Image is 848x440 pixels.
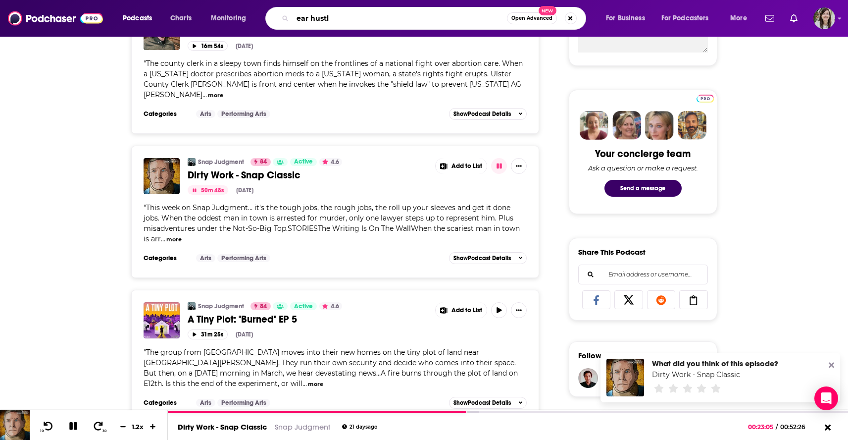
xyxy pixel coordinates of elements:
[144,110,188,118] h3: Categories
[290,302,317,310] a: Active
[144,348,518,388] span: "
[290,158,317,166] a: Active
[655,10,723,26] button: open menu
[144,348,518,388] span: The group from [GEOGRAPHIC_DATA] moves into their new homes on the tiny plot of land near [GEOGRA...
[319,302,342,310] button: 4.6
[188,302,196,310] img: Snap Judgment
[275,7,596,30] div: Search podcasts, credits, & more...
[606,11,645,25] span: For Business
[236,331,253,338] div: [DATE]
[679,290,708,309] a: Copy Link
[582,290,611,309] a: Share on Facebook
[196,254,215,262] a: Arts
[188,330,228,339] button: 31m 25s
[451,307,482,314] span: Add to List
[436,158,487,174] button: Show More Button
[595,148,691,160] div: Your concierge team
[614,290,643,309] a: Share on X/Twitter
[144,203,520,243] span: This week on Snap Judgment… it's the tough jobs, the rough jobs, the roll up your sleeves and get...
[302,379,307,388] span: ...
[211,11,246,25] span: Monitoring
[342,424,377,430] div: 21 days ago
[204,10,259,26] button: open menu
[198,302,244,310] a: Snap Judgment
[661,11,709,25] span: For Podcasters
[188,313,297,326] span: A Tiny Plot: "Burned" EP 5
[604,180,682,197] button: Send a message
[449,252,527,264] button: ShowPodcast Details
[188,169,428,181] a: Dirty Work - Snap Classic
[436,302,487,318] button: Show More Button
[652,359,778,368] div: What did you think of this episode?
[198,158,244,166] a: Snap Judgment
[612,111,641,140] img: Barbara Profile
[130,423,147,431] div: 1.2 x
[652,370,740,379] a: Dirty Work - Snap Classic
[293,10,507,26] input: Search podcasts, credits, & more...
[166,235,182,244] button: more
[164,10,198,26] a: Charts
[507,12,557,24] button: Open AdvancedNew
[40,429,44,433] span: 10
[761,10,778,27] a: Show notifications dropdown
[250,302,271,310] a: 84
[620,351,629,360] div: 69
[144,203,520,243] span: "
[606,359,644,396] a: Dirty Work - Snap Classic
[217,399,270,407] a: Performing Arts
[599,10,657,26] button: open menu
[102,429,106,433] span: 30
[217,110,270,118] a: Performing Arts
[813,7,835,29] button: Show profile menu
[188,185,228,195] button: 50m 48s
[578,368,598,388] img: emadsameri
[188,41,228,51] button: 16m 54s
[90,421,108,433] button: 30
[730,11,747,25] span: More
[308,380,323,388] button: more
[697,95,714,103] img: Podchaser Pro
[539,6,556,15] span: New
[144,302,180,338] img: A Tiny Plot: "Burned" EP 5
[217,254,270,262] a: Performing Arts
[319,158,342,166] button: 4.6
[587,265,699,284] input: Email address or username...
[453,399,511,406] span: Show Podcast Details
[196,110,215,118] a: Arts
[144,59,523,99] span: The county clerk in a sleepy town finds himself on the frontlines of a national fight over aborti...
[588,164,698,172] div: Ask a question or make a request.
[580,111,608,140] img: Sydney Profile
[449,397,527,409] button: ShowPodcast Details
[697,93,714,103] a: Pro website
[451,163,482,170] span: Add to List
[188,313,428,326] a: A Tiny Plot: "Burned" EP 5
[776,423,778,431] span: /
[814,386,838,410] div: Open Intercom Messenger
[578,247,646,257] h3: Share This Podcast
[260,157,267,167] span: 84
[123,11,152,25] span: Podcasts
[678,111,706,140] img: Jon Profile
[453,110,511,117] span: Show Podcast Details
[813,7,835,29] span: Logged in as devinandrade
[578,265,708,284] div: Search followers
[38,421,57,433] button: 10
[144,158,180,194] a: Dirty Work - Snap Classic
[453,255,511,262] span: Show Podcast Details
[144,59,523,99] span: "
[813,7,835,29] img: User Profile
[511,158,527,174] button: Show More Button
[260,302,267,312] span: 84
[294,157,313,167] span: Active
[178,422,267,432] a: Dirty Work - Snap Classic
[196,399,215,407] a: Arts
[294,302,313,312] span: Active
[275,422,330,432] a: Snap Judgment
[511,16,552,21] span: Open Advanced
[236,43,253,50] div: [DATE]
[170,11,192,25] span: Charts
[202,90,207,99] span: ...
